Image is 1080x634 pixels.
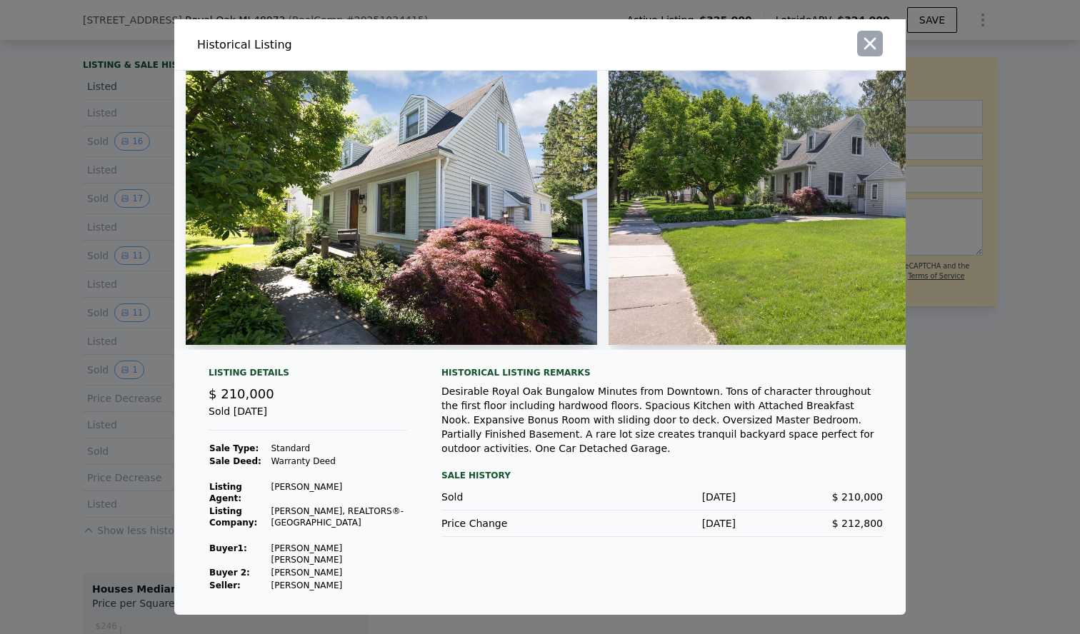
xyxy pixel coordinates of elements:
[589,490,736,504] div: [DATE]
[209,456,261,466] strong: Sale Deed:
[209,506,257,528] strong: Listing Company:
[441,490,589,504] div: Sold
[271,455,408,468] td: Warranty Deed
[441,516,589,530] div: Price Change
[589,516,736,530] div: [DATE]
[197,36,534,54] div: Historical Listing
[271,480,408,505] td: [PERSON_NAME]
[271,542,408,566] td: [PERSON_NAME] [PERSON_NAME]
[832,518,883,529] span: $ 212,800
[209,568,250,578] strong: Buyer 2:
[271,566,408,579] td: [PERSON_NAME]
[209,404,407,431] div: Sold [DATE]
[209,543,247,553] strong: Buyer 1 :
[209,482,242,503] strong: Listing Agent:
[441,467,883,484] div: Sale History
[209,443,259,453] strong: Sale Type:
[186,71,597,345] img: Property Img
[271,505,408,529] td: [PERSON_NAME], REALTORS®-[GEOGRAPHIC_DATA]
[209,367,407,384] div: Listing Details
[441,367,883,378] div: Historical Listing remarks
[271,442,408,455] td: Standard
[441,384,883,456] div: Desirable Royal Oak Bungalow Minutes from Downtown. Tons of character throughout the first floor ...
[271,579,408,592] td: [PERSON_NAME]
[832,491,883,503] span: $ 210,000
[209,580,241,590] strong: Seller :
[609,71,1020,345] img: Property Img
[209,386,274,401] span: $ 210,000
